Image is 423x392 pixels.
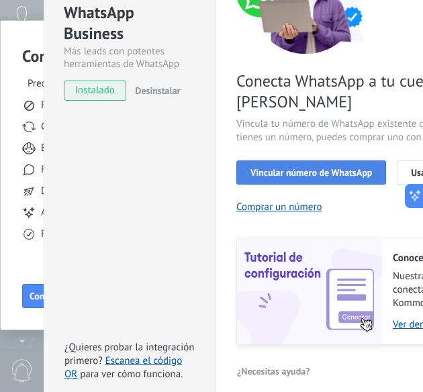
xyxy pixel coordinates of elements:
[41,99,191,112] span: Riesgo de número bloqueado: Bajo
[28,77,317,91] span: Precio: Responde gratis o inicia nuevas conversaciones por $0.0002
[236,361,311,381] button: ¿Necesitas ayuda?
[236,201,322,213] button: Comprar un número
[80,368,183,381] span: para ver cómo funciona.
[22,46,265,66] h3: Conoce tus beneficios de WhatsApp
[250,168,372,177] span: Vincular número de WhatsApp
[135,85,180,97] span: Desinstalar
[30,291,145,301] span: Conectar WhatsApp Business
[41,163,215,177] span: Formularios y tarjetas interactivas, y más
[236,160,386,185] button: Vincular número de WhatsApp
[64,81,126,101] span: instalado
[64,2,196,45] div: WhatsApp Business
[41,142,242,155] span: Bots sin código con funcionalidades avanzadas
[64,354,182,381] a: Escanea el código QR
[41,206,234,219] span: Agente de IA que responde como un humano
[130,81,180,101] button: Desinstalar
[64,341,195,367] span: ¿Quieres probar la integración primero?
[64,45,196,70] div: Más leads con potentes herramientas de WhatsApp
[41,228,201,241] span: Reemplaza tu número con tu negocio
[237,366,310,376] span: ¿Necesitas ayuda?
[41,120,274,134] span: Continúa utilizando WhatsApp Business en tu teléfono
[22,284,152,308] button: Conectar WhatsApp Business
[41,185,230,198] span: Difusiones de alcance masivo personalizado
